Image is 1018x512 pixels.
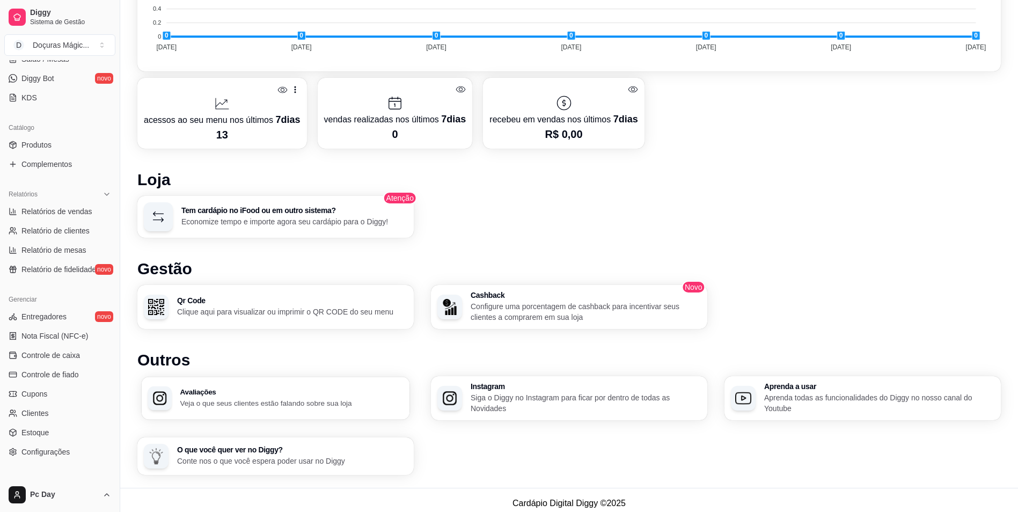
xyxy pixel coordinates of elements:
[148,299,164,315] img: Qr Code
[4,482,115,508] button: Pc Day
[152,390,167,406] img: Avaliações
[21,331,88,341] span: Nota Fiscal (NFC-e)
[764,392,994,414] p: Aprenda todas as funcionalidades do Diggy no nosso canal do Youtube
[21,350,80,361] span: Controle de caixa
[153,5,161,12] tspan: 0.4
[613,114,638,125] span: 7 dias
[137,259,1001,279] h1: Gestão
[137,437,414,475] button: O que você quer ver no Diggy?O que você quer ver no Diggy?Conte nos o que você espera poder usar ...
[724,376,1001,420] button: Aprenda a usarAprenda a usarAprenda todas as funcionalidades do Diggy no nosso canal do Youtube
[696,43,716,51] tspan: [DATE]
[324,112,466,127] p: vendas realizadas nos últimos
[21,140,52,150] span: Produtos
[137,285,414,329] button: Qr CodeQr CodeClique aqui para visualizar ou imprimir o QR CODE do seu menu
[21,264,96,275] span: Relatório de fidelidade
[21,447,70,457] span: Configurações
[831,43,851,51] tspan: [DATE]
[30,8,111,18] span: Diggy
[21,159,72,170] span: Complementos
[137,350,1001,370] h1: Outros
[431,376,707,420] button: InstagramInstagramSiga o Diggy no Instagram para ficar por dentro de todas as Novidades
[275,114,300,125] span: 7 dias
[4,136,115,153] a: Produtos
[561,43,581,51] tspan: [DATE]
[966,43,986,51] tspan: [DATE]
[4,156,115,173] a: Complementos
[177,456,407,466] p: Conte nos o que você espera poder usar no Diggy
[180,398,404,408] p: Veja o que seus clientes estão falando sobre sua loja
[426,43,446,51] tspan: [DATE]
[21,311,67,322] span: Entregadores
[144,127,301,142] p: 13
[4,203,115,220] a: Relatórios de vendas
[4,34,115,56] button: Select a team
[21,389,47,399] span: Cupons
[471,383,701,390] h3: Instagram
[4,473,115,491] div: Diggy
[137,196,414,238] button: Tem cardápio no iFood ou em outro sistema?Economize tempo e importe agora seu cardápio para o Diggy!
[442,299,458,315] img: Cashback
[13,40,24,50] span: D
[177,446,407,454] h3: O que você quer ver no Diggy?
[471,301,701,323] p: Configure uma porcentagem de cashback para incentivar seus clientes a comprarem em sua loja
[21,245,86,255] span: Relatório de mesas
[4,4,115,30] a: DiggySistema de Gestão
[4,424,115,441] a: Estoque
[9,190,38,199] span: Relatórios
[489,112,638,127] p: recebeu em vendas nos últimos
[4,261,115,278] a: Relatório de fidelidadenovo
[4,347,115,364] a: Controle de caixa
[156,43,177,51] tspan: [DATE]
[4,327,115,345] a: Nota Fiscal (NFC-e)
[30,490,98,500] span: Pc Day
[471,392,701,414] p: Siga o Diggy no Instagram para ficar por dentro de todas as Novidades
[30,18,111,26] span: Sistema de Gestão
[489,127,638,142] p: R$ 0,00
[442,390,458,406] img: Instagram
[142,377,410,420] button: AvaliaçõesAvaliaçõesVeja o que seus clientes estão falando sobre sua loja
[735,390,751,406] img: Aprenda a usar
[21,206,92,217] span: Relatórios de vendas
[21,427,49,438] span: Estoque
[4,405,115,422] a: Clientes
[148,448,164,464] img: O que você quer ver no Diggy?
[431,285,707,329] button: CashbackCashbackConfigure uma porcentagem de cashback para incentivar seus clientes a comprarem e...
[291,43,312,51] tspan: [DATE]
[4,308,115,325] a: Entregadoresnovo
[33,40,89,50] div: Doçuras Mágic ...
[21,225,90,236] span: Relatório de clientes
[4,385,115,403] a: Cupons
[144,112,301,127] p: acessos ao seu menu nos últimos
[682,281,706,294] span: Novo
[4,242,115,259] a: Relatório de mesas
[471,291,701,299] h3: Cashback
[4,70,115,87] a: Diggy Botnovo
[4,443,115,460] a: Configurações
[441,114,466,125] span: 7 dias
[383,192,417,204] span: Atenção
[324,127,466,142] p: 0
[21,92,37,103] span: KDS
[177,306,407,317] p: Clique aqui para visualizar ou imprimir o QR CODE do seu menu
[21,369,79,380] span: Controle de fiado
[181,216,407,227] p: Economize tempo e importe agora seu cardápio para o Diggy!
[180,389,404,396] h3: Avaliações
[764,383,994,390] h3: Aprenda a usar
[21,408,49,419] span: Clientes
[21,73,54,84] span: Diggy Bot
[4,291,115,308] div: Gerenciar
[158,33,161,40] tspan: 0
[181,207,407,214] h3: Tem cardápio no iFood ou em outro sistema?
[4,222,115,239] a: Relatório de clientes
[177,297,407,304] h3: Qr Code
[137,170,1001,189] h1: Loja
[4,89,115,106] a: KDS
[153,19,161,26] tspan: 0.2
[4,366,115,383] a: Controle de fiado
[4,119,115,136] div: Catálogo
